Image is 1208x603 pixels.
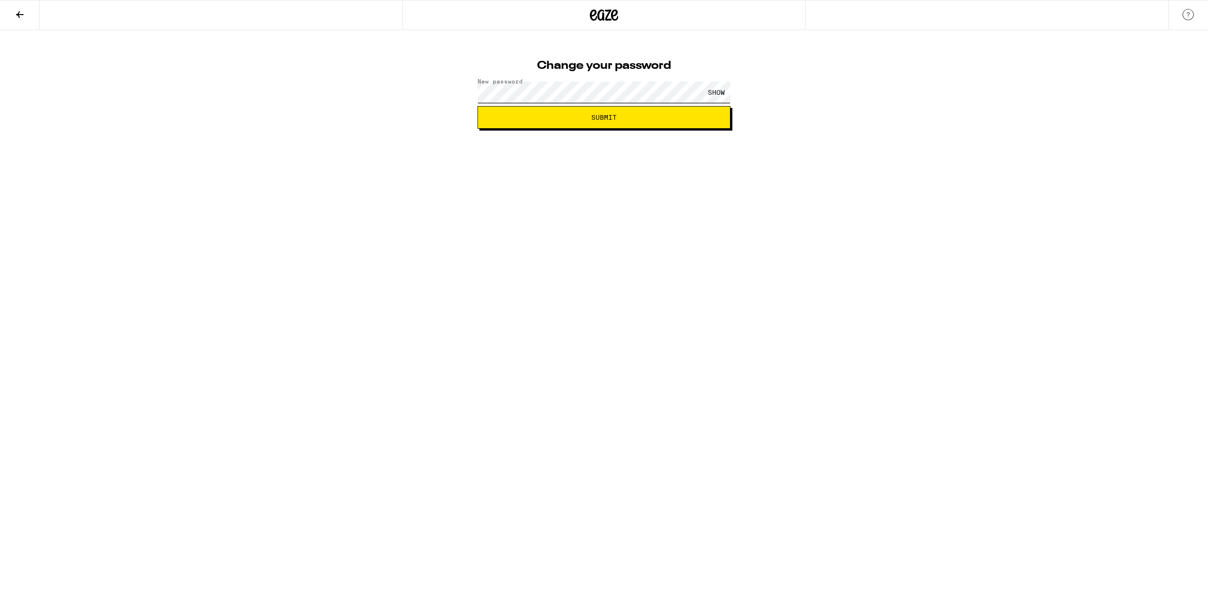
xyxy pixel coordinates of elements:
span: Hi. Need any help? [6,7,68,14]
label: New password [478,78,523,84]
div: SHOW [702,82,730,103]
span: Submit [591,114,617,121]
button: Submit [478,106,730,129]
h1: Change your password [478,60,730,72]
